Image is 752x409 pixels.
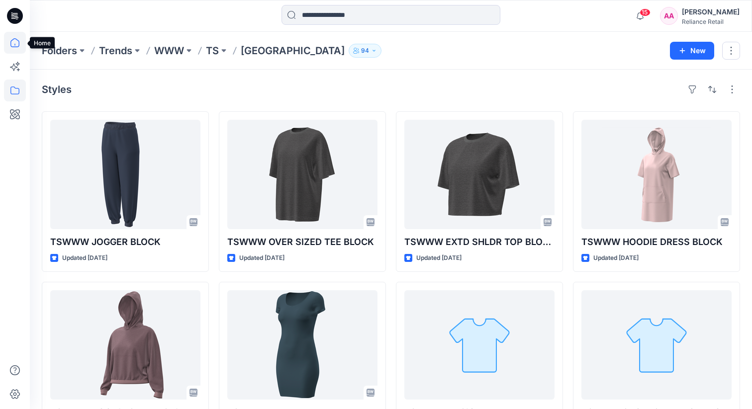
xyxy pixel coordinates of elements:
[660,7,678,25] div: AA
[206,44,219,58] a: TS
[581,290,732,400] a: TSWWW SPORTS BRA TOP BLOCK
[239,253,284,263] p: Updated [DATE]
[99,44,132,58] a: Trends
[593,253,639,263] p: Updated [DATE]
[241,44,345,58] p: [GEOGRAPHIC_DATA]
[404,290,555,400] a: TSWWW_BASIC TEE
[50,235,200,249] p: TSWWW JOGGER BLOCK
[227,120,377,229] a: TSWWW OVER SIZED TEE BLOCK
[640,8,651,16] span: 15
[349,44,381,58] button: 94
[581,120,732,229] a: TSWWW HOODIE DRESS BLOCK
[50,120,200,229] a: TSWWW JOGGER BLOCK
[227,235,377,249] p: TSWWW OVER SIZED TEE BLOCK
[682,18,740,25] div: Reliance Retail
[361,45,369,56] p: 94
[227,290,377,400] a: TSWWW Bodycon Dress
[50,290,200,400] a: TSWWW HOODIE SWEAT SHIRT BLOCK (2)
[154,44,184,58] a: WWW
[62,253,107,263] p: Updated [DATE]
[416,253,462,263] p: Updated [DATE]
[682,6,740,18] div: [PERSON_NAME]
[42,44,77,58] a: Folders
[42,83,72,95] h4: Styles
[670,42,714,60] button: New
[404,120,555,229] a: TSWWW EXTD SHLDR TOP BLOCK
[581,235,732,249] p: TSWWW HOODIE DRESS BLOCK
[404,235,555,249] p: TSWWW EXTD SHLDR TOP BLOCK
